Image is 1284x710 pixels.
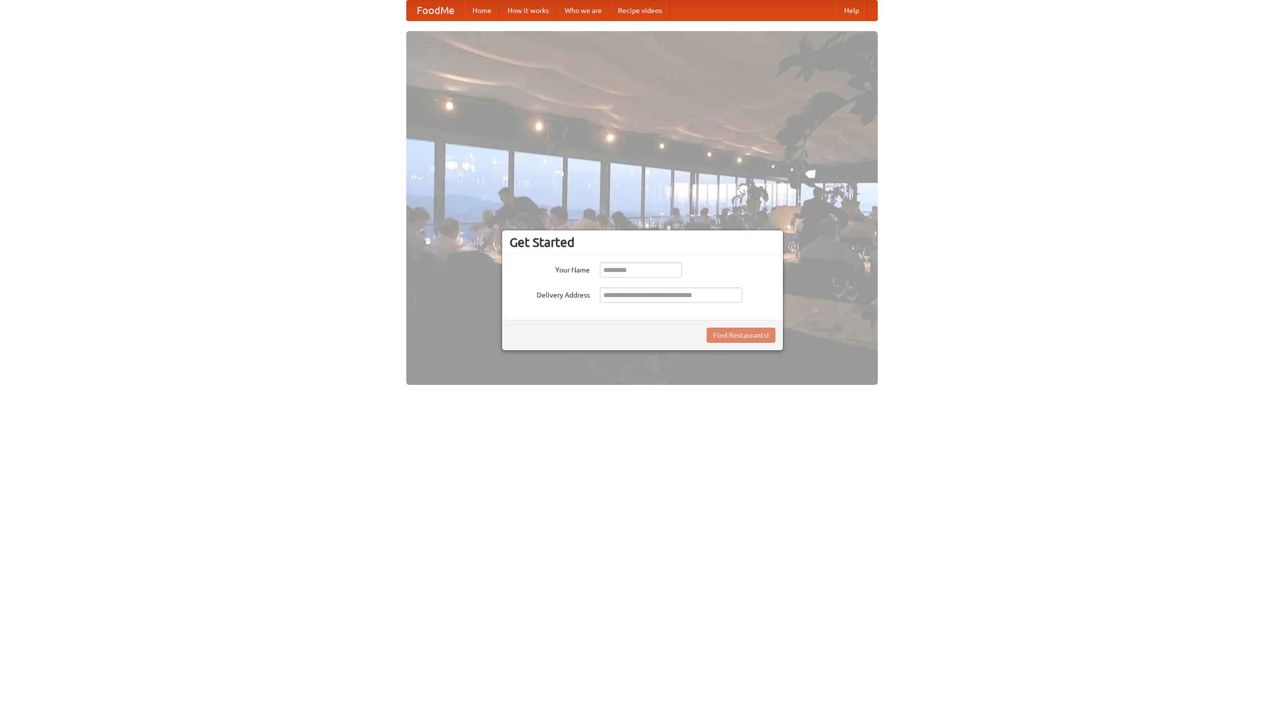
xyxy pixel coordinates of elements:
label: Delivery Address [510,288,590,300]
a: Home [464,1,500,21]
button: Find Restaurants! [707,328,775,343]
a: FoodMe [407,1,464,21]
a: Help [836,1,867,21]
h3: Get Started [510,235,775,250]
a: Recipe videos [610,1,670,21]
a: How it works [500,1,557,21]
label: Your Name [510,262,590,275]
a: Who we are [557,1,610,21]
